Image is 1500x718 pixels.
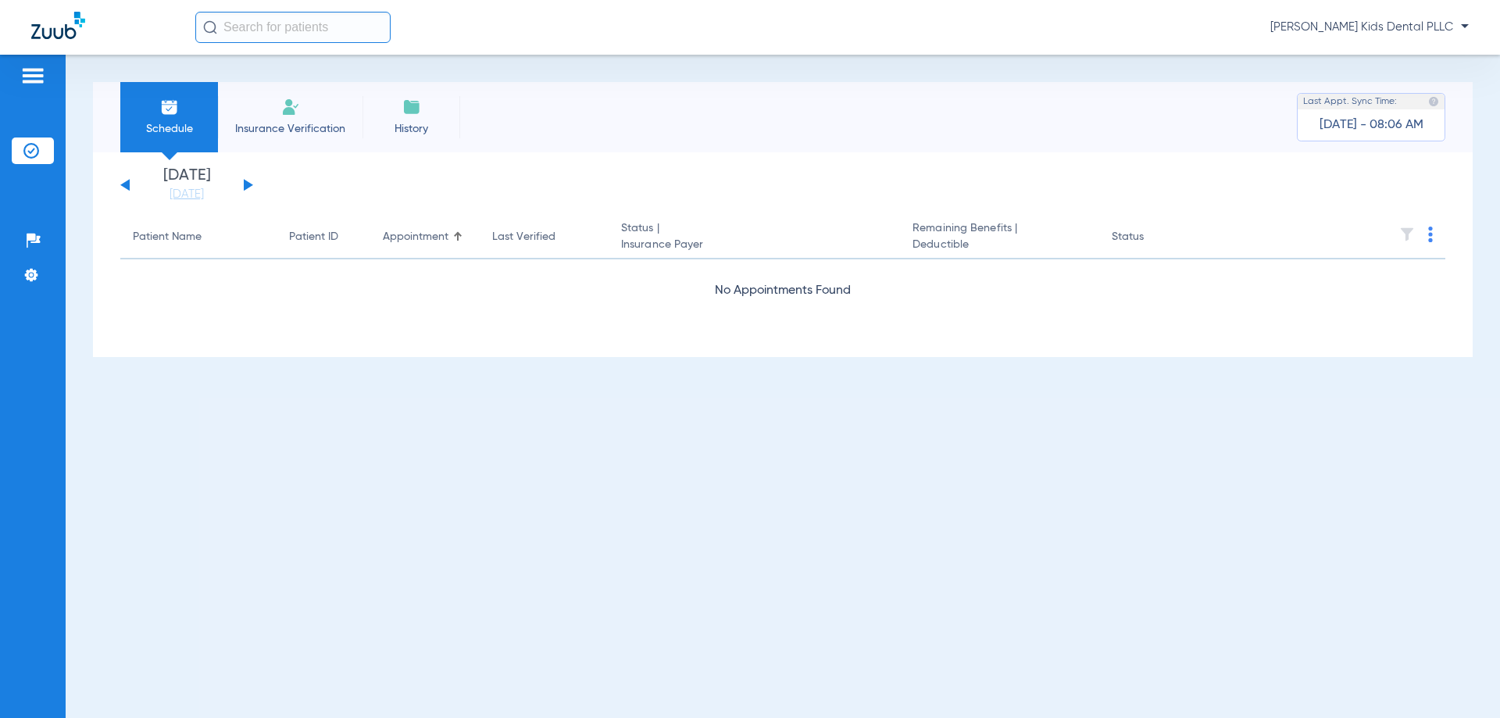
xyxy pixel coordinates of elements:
th: Status [1099,216,1205,259]
div: Appointment [383,229,467,245]
div: No Appointments Found [120,281,1445,301]
input: Search for patients [195,12,391,43]
div: Appointment [383,229,448,245]
span: Schedule [132,121,206,137]
div: Last Verified [492,229,596,245]
th: Status | [609,216,900,259]
div: Patient ID [289,229,338,245]
img: last sync help info [1428,96,1439,107]
div: Patient Name [133,229,202,245]
img: filter.svg [1399,227,1415,242]
span: History [374,121,448,137]
th: Remaining Benefits | [900,216,1098,259]
span: Insurance Verification [230,121,351,137]
div: Patient Name [133,229,264,245]
span: Deductible [912,237,1086,253]
img: group-dot-blue.svg [1428,227,1433,242]
span: [DATE] - 08:06 AM [1320,117,1423,133]
img: History [402,98,421,116]
img: Zuub Logo [31,12,85,39]
div: Patient ID [289,229,358,245]
img: Schedule [160,98,179,116]
img: Manual Insurance Verification [281,98,300,116]
a: [DATE] [140,187,234,202]
span: Last Appt. Sync Time: [1303,94,1397,109]
img: hamburger-icon [20,66,45,85]
iframe: Chat Widget [1422,643,1500,718]
div: Last Verified [492,229,555,245]
span: [PERSON_NAME] Kids Dental PLLC [1270,20,1469,35]
li: [DATE] [140,168,234,202]
img: Search Icon [203,20,217,34]
span: Insurance Payer [621,237,887,253]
